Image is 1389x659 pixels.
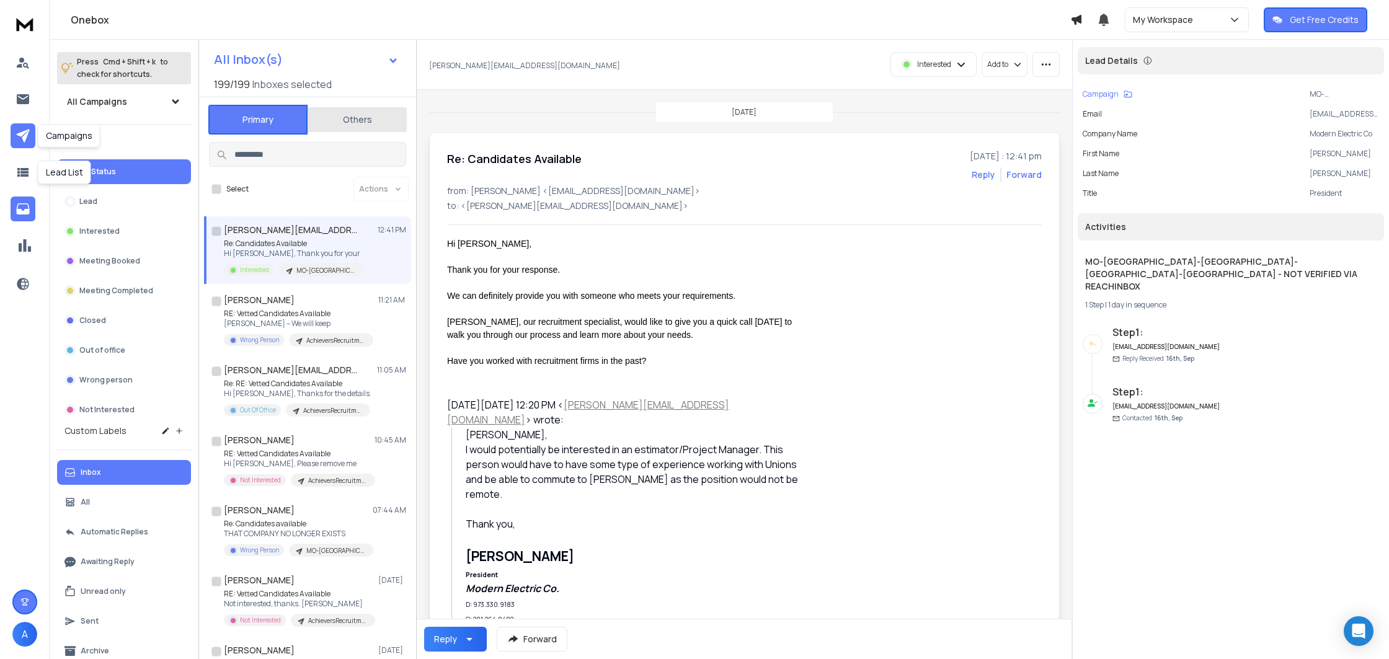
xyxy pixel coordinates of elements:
span: I would potentially be interested in an estimator/Project Manager. This person would have to have... [466,443,800,501]
h3: Filters [57,135,191,152]
p: Wrong Person [240,546,279,555]
p: Press to check for shortcuts. [77,56,168,81]
h1: Re: Candidates Available [447,150,582,167]
p: RE: Vetted Candidates Available [224,449,373,459]
span: We can definitely provide you with someone who meets your requirements. [447,291,735,301]
h3: Custom Labels [64,425,126,437]
span: C: 201.264.8482 [466,615,513,624]
div: Campaigns [38,124,100,148]
p: Sent [81,616,99,626]
p: Campaign [1083,89,1119,99]
img: logo [12,12,37,35]
label: Select [226,184,249,194]
span: President [466,570,498,579]
p: All [81,497,90,507]
h1: [PERSON_NAME][EMAIL_ADDRESS][DOMAIN_NAME] [224,224,360,236]
p: [DATE] [378,645,406,655]
button: Primary [208,105,308,135]
button: Interested [57,219,191,244]
p: [PERSON_NAME] [1310,149,1379,159]
p: from: [PERSON_NAME] <[EMAIL_ADDRESS][DOMAIN_NAME]> [447,185,1042,197]
p: Out of office [79,345,125,355]
p: Not interested, thanks. [PERSON_NAME] [224,599,373,609]
p: AchieversRecruitment-[US_STATE]- [306,336,366,345]
p: 11:21 AM [378,295,406,305]
p: Wrong person [79,375,133,385]
p: All Status [81,167,116,177]
span: [PERSON_NAME], our recruitment specialist, would like to give you a quick call [DATE] to walk you... [447,317,792,340]
div: Reply [434,633,457,645]
p: Lead Details [1085,55,1138,67]
div: Forward [1006,169,1042,181]
p: Reply Received [1122,354,1194,363]
button: A [12,622,37,647]
h1: MO-[GEOGRAPHIC_DATA]-[GEOGRAPHIC_DATA]-[GEOGRAPHIC_DATA]-[GEOGRAPHIC_DATA] - NOT VERIFIED VIA REA... [1085,255,1377,293]
p: MO-[GEOGRAPHIC_DATA]-[GEOGRAPHIC_DATA]-[GEOGRAPHIC_DATA]-[GEOGRAPHIC_DATA] - NOT VERIFIED VIA REA... [1310,89,1379,99]
button: Unread only [57,579,191,604]
p: First Name [1083,149,1119,159]
span: [PERSON_NAME], [466,428,548,441]
span: Thank you, [466,517,515,531]
p: [PERSON_NAME][EMAIL_ADDRESS][DOMAIN_NAME] [429,61,620,71]
p: Hi [PERSON_NAME], Thank you for your [224,249,363,259]
p: 07:44 AM [373,505,406,515]
button: Closed [57,308,191,333]
p: [DATE] : 12:41 pm [970,150,1042,162]
p: [PERSON_NAME] – We will keep [224,319,373,329]
h6: [EMAIL_ADDRESS][DOMAIN_NAME] [1112,342,1221,352]
p: Re: Candidates Available [224,239,363,249]
h1: [PERSON_NAME][EMAIL_ADDRESS][PERSON_NAME][DOMAIN_NAME] [224,364,360,376]
h6: Step 1 : [1112,384,1221,399]
button: Get Free Credits [1264,7,1367,32]
p: RE: Vetted Candidates Available [224,589,373,599]
button: Sent [57,609,191,634]
p: Not Interested [240,475,281,485]
h1: [PERSON_NAME] [224,434,295,446]
div: | [1085,300,1377,310]
p: [PERSON_NAME] [1310,169,1379,179]
p: THAT COMPANY NO LONGER EXISTS [224,529,373,539]
h1: [PERSON_NAME] [224,644,295,657]
p: Company Name [1083,129,1137,139]
p: Lead [79,197,97,206]
p: Inbox [81,467,101,477]
p: [DATE] [732,107,757,117]
button: Out of office [57,338,191,363]
p: Last Name [1083,169,1119,179]
button: Forward [497,627,567,652]
p: Awaiting Reply [81,557,135,567]
p: Closed [79,316,106,325]
span: D: 973.330.9183 [466,600,515,609]
p: Out Of Office [240,405,276,415]
p: AchieversRecruitment-[US_STATE]- [303,406,363,415]
button: Reply [424,627,487,652]
button: Not Interested [57,397,191,422]
button: Awaiting Reply [57,549,191,574]
button: All Status [57,159,191,184]
p: Hi [PERSON_NAME], Thanks for the details. [224,389,371,399]
p: Re: RE: Vetted Candidates Available [224,379,371,389]
h1: Onebox [71,12,1070,27]
span: 16th, Sep [1166,354,1194,363]
button: Meeting Completed [57,278,191,303]
p: Hi [PERSON_NAME], Please remove me [224,459,373,469]
button: Meeting Booked [57,249,191,273]
p: AchieversRecruitment-[US_STATE]- [308,476,368,485]
span: Have you worked with recruitment firms in the past? [447,356,646,366]
button: All Campaigns [57,89,191,114]
p: Meeting Booked [79,256,140,266]
button: Campaign [1083,89,1132,99]
p: Interested [79,226,120,236]
div: Lead List [38,161,91,184]
p: 10:45 AM [375,435,406,445]
h1: [PERSON_NAME] [224,294,295,306]
span: Thank you for your response. [447,265,560,275]
p: MO-[GEOGRAPHIC_DATA]-[GEOGRAPHIC_DATA]-[GEOGRAPHIC_DATA]-[GEOGRAPHIC_DATA] - NOT VERIFIED VIA REA... [306,546,366,555]
button: All Inbox(s) [204,47,409,72]
span: Modern Electric Co. [466,582,559,595]
p: Archive [81,646,109,656]
p: 12:41 PM [378,225,406,235]
h1: All Campaigns [67,95,127,108]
